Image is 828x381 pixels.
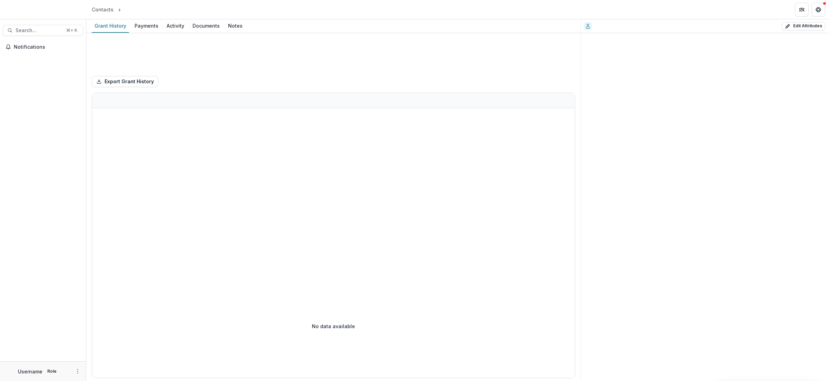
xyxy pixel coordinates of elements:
[3,41,83,53] button: Notifications
[312,323,355,330] p: No data available
[132,19,161,33] a: Payments
[89,4,152,15] nav: breadcrumb
[3,25,83,36] button: Search...
[190,21,223,31] div: Documents
[92,21,129,31] div: Grant History
[164,19,187,33] a: Activity
[89,4,116,15] a: Contacts
[782,22,825,30] button: Edit Attributes
[92,19,129,33] a: Grant History
[164,21,187,31] div: Activity
[190,19,223,33] a: Documents
[73,367,82,375] button: More
[14,44,80,50] span: Notifications
[811,3,825,17] button: Get Help
[16,28,62,34] span: Search...
[92,6,114,13] div: Contacts
[225,19,245,33] a: Notes
[132,21,161,31] div: Payments
[225,21,245,31] div: Notes
[795,3,809,17] button: Partners
[65,27,79,34] div: ⌘ + K
[18,368,42,375] p: Username
[45,368,59,374] p: Role
[92,76,158,87] button: Export Grant History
